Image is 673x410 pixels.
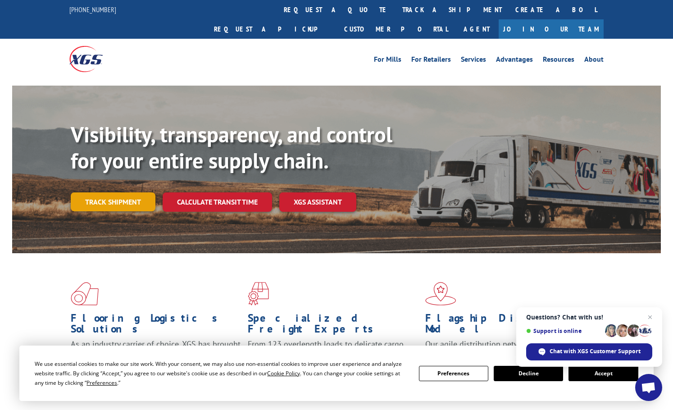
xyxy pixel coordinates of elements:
h1: Specialized Freight Experts [248,313,418,339]
a: XGS ASSISTANT [279,192,356,212]
span: As an industry carrier of choice, XGS has brought innovation and dedication to flooring logistics... [71,339,241,371]
button: Preferences [419,366,488,381]
div: Cookie Consent Prompt [19,346,654,401]
span: Preferences [86,379,117,387]
a: Join Our Team [499,19,604,39]
a: Calculate transit time [163,192,272,212]
a: About [584,56,604,66]
div: Open chat [635,374,662,401]
a: Request a pickup [207,19,337,39]
b: Visibility, transparency, and control for your entire supply chain. [71,120,392,174]
a: For Mills [374,56,401,66]
h1: Flooring Logistics Solutions [71,313,241,339]
p: From 123 overlength loads to delicate cargo, our experienced staff knows the best way to move you... [248,339,418,379]
button: Decline [494,366,563,381]
a: Advantages [496,56,533,66]
a: Resources [543,56,574,66]
a: For Retailers [411,56,451,66]
a: Customer Portal [337,19,455,39]
span: Chat with XGS Customer Support [550,347,641,355]
img: xgs-icon-flagship-distribution-model-red [425,282,456,305]
span: Cookie Policy [267,369,300,377]
span: Support is online [526,328,602,334]
div: We use essential cookies to make our site work. With your consent, we may also use non-essential ... [35,359,408,387]
a: Track shipment [71,192,155,211]
h1: Flagship Distribution Model [425,313,596,339]
button: Accept [568,366,638,381]
div: Chat with XGS Customer Support [526,343,652,360]
a: Services [461,56,486,66]
img: xgs-icon-focused-on-flooring-red [248,282,269,305]
a: [PHONE_NUMBER] [69,5,116,14]
span: Questions? Chat with us! [526,314,652,321]
span: Our agile distribution network gives you nationwide inventory management on demand. [425,339,591,360]
a: Agent [455,19,499,39]
img: xgs-icon-total-supply-chain-intelligence-red [71,282,99,305]
span: Close chat [645,312,655,323]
